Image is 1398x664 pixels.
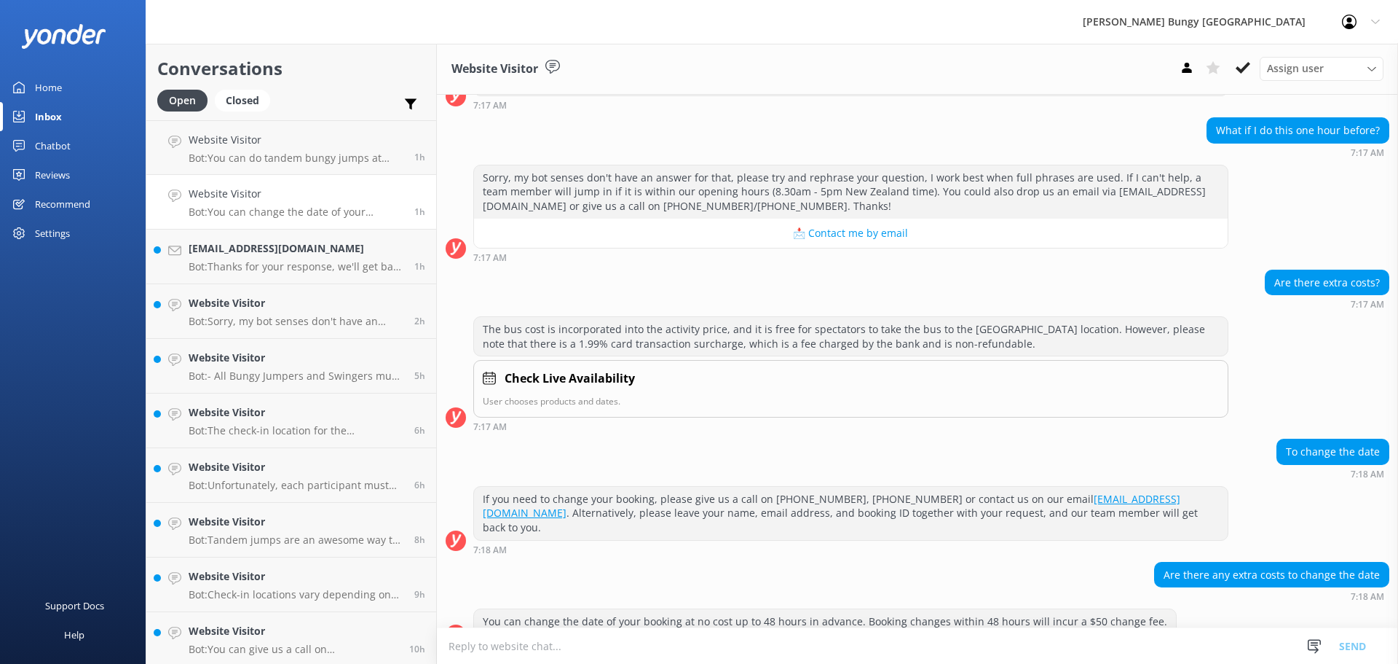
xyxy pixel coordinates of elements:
[215,92,277,108] a: Closed
[189,186,403,202] h4: Website Visitor
[473,421,1228,431] div: 07:17am 18-Aug-2025 (UTC +12:00) Pacific/Auckland
[474,609,1176,634] div: You can change the date of your booking at no cost up to 48 hours in advance. Booking changes wit...
[157,55,425,82] h2: Conversations
[414,151,425,163] span: 07:44am 18-Aug-2025 (UTC +12:00) Pacific/Auckland
[474,165,1228,219] div: Sorry, my bot senses don't have an answer for that, please try and rephrase your question, I work...
[146,230,436,284] a: [EMAIL_ADDRESS][DOMAIN_NAME]Bot:Thanks for your response, we'll get back to you as soon as we can...
[35,102,62,131] div: Inbox
[505,370,635,388] h4: Check Live Availability
[1265,270,1389,295] div: Are there extra costs?
[414,424,425,437] span: 02:37am 18-Aug-2025 (UTC +12:00) Pacific/Auckland
[189,424,403,437] p: Bot: The check-in location for the [GEOGRAPHIC_DATA] is at the [GEOGRAPHIC_DATA], [STREET_ADDRESS...
[189,206,403,219] p: Bot: You can change the date of your booking at no cost up to 48 hours in advance. Booking change...
[414,370,425,382] span: 03:00am 18-Aug-2025 (UTC +12:00) Pacific/Auckland
[414,588,425,601] span: 11:27pm 17-Aug-2025 (UTC +12:00) Pacific/Auckland
[157,92,215,108] a: Open
[473,254,507,262] strong: 7:17 AM
[189,588,403,601] p: Bot: Check-in locations vary depending on your activity: - [GEOGRAPHIC_DATA]: Base Building, [STR...
[1260,57,1383,80] div: Assign User
[414,260,425,273] span: 07:13am 18-Aug-2025 (UTC +12:00) Pacific/Auckland
[157,90,208,112] div: Open
[1351,149,1384,157] strong: 7:17 AM
[189,295,403,311] h4: Website Visitor
[189,405,403,421] h4: Website Visitor
[473,546,507,555] strong: 7:18 AM
[22,24,106,48] img: yonder-white-logo.png
[1351,593,1384,601] strong: 7:18 AM
[35,219,70,248] div: Settings
[1207,147,1389,157] div: 07:17am 18-Aug-2025 (UTC +12:00) Pacific/Auckland
[45,591,104,620] div: Support Docs
[473,101,507,110] strong: 7:17 AM
[1276,469,1389,479] div: 07:18am 18-Aug-2025 (UTC +12:00) Pacific/Auckland
[474,317,1228,356] div: The bus cost is incorporated into the activity price, and it is free for spectators to take the b...
[64,620,84,649] div: Help
[189,459,403,475] h4: Website Visitor
[189,643,398,656] p: Bot: You can give us a call on [PHONE_NUMBER] or [PHONE_NUMBER] to chat with a crew member. Our o...
[189,132,403,148] h4: Website Visitor
[215,90,270,112] div: Closed
[189,534,403,547] p: Bot: Tandem jumps are an awesome way to share the thrill! You can tandem bungy at [GEOGRAPHIC_DAT...
[1277,440,1389,464] div: To change the date
[1267,60,1324,77] span: Assign user
[474,219,1228,248] button: 📩 Contact me by email
[146,503,436,558] a: Website VisitorBot:Tandem jumps are an awesome way to share the thrill! You can tandem bungy at [...
[189,370,403,383] p: Bot: - All Bungy Jumpers and Swingers must be at least [DEMOGRAPHIC_DATA] and 35kgs, except for t...
[189,350,403,366] h4: Website Visitor
[35,131,71,160] div: Chatbot
[414,206,425,218] span: 07:18am 18-Aug-2025 (UTC +12:00) Pacific/Auckland
[483,394,1219,408] p: User chooses products and dates.
[414,315,425,327] span: 06:30am 18-Aug-2025 (UTC +12:00) Pacific/Auckland
[1265,299,1389,309] div: 07:17am 18-Aug-2025 (UTC +12:00) Pacific/Auckland
[189,152,403,165] p: Bot: You can do tandem bungy jumps at [GEOGRAPHIC_DATA], [GEOGRAPHIC_DATA], and [GEOGRAPHIC_DATA]...
[473,544,1228,555] div: 07:18am 18-Aug-2025 (UTC +12:00) Pacific/Auckland
[35,160,70,190] div: Reviews
[189,315,403,328] p: Bot: Sorry, my bot senses don't have an answer for that, please try and rephrase your question, I...
[474,487,1228,540] div: If you need to change your booking, please give us a call on [PHONE_NUMBER], [PHONE_NUMBER] or co...
[35,190,90,219] div: Recommend
[1155,563,1389,587] div: Are there any extra costs to change the date
[1351,300,1384,309] strong: 7:17 AM
[1207,118,1389,143] div: What if I do this one hour before?
[189,479,403,492] p: Bot: Unfortunately, each participant must meet the minimum weight requirement individually to be ...
[483,492,1180,520] a: [EMAIL_ADDRESS][DOMAIN_NAME]
[189,241,403,257] h4: [EMAIL_ADDRESS][DOMAIN_NAME]
[409,643,425,655] span: 10:21pm 17-Aug-2025 (UTC +12:00) Pacific/Auckland
[473,252,1228,262] div: 07:17am 18-Aug-2025 (UTC +12:00) Pacific/Auckland
[146,448,436,503] a: Website VisitorBot:Unfortunately, each participant must meet the minimum weight requirement indiv...
[473,100,1228,110] div: 07:17am 18-Aug-2025 (UTC +12:00) Pacific/Auckland
[146,120,436,175] a: Website VisitorBot:You can do tandem bungy jumps at [GEOGRAPHIC_DATA], [GEOGRAPHIC_DATA], and [GE...
[35,73,62,102] div: Home
[189,623,398,639] h4: Website Visitor
[189,569,403,585] h4: Website Visitor
[414,534,425,546] span: 12:45am 18-Aug-2025 (UTC +12:00) Pacific/Auckland
[1351,470,1384,479] strong: 7:18 AM
[146,284,436,339] a: Website VisitorBot:Sorry, my bot senses don't have an answer for that, please try and rephrase yo...
[414,479,425,491] span: 02:17am 18-Aug-2025 (UTC +12:00) Pacific/Auckland
[146,558,436,612] a: Website VisitorBot:Check-in locations vary depending on your activity: - [GEOGRAPHIC_DATA]: Base ...
[473,423,507,431] strong: 7:17 AM
[146,175,436,230] a: Website VisitorBot:You can change the date of your booking at no cost up to 48 hours in advance. ...
[1154,591,1389,601] div: 07:18am 18-Aug-2025 (UTC +12:00) Pacific/Auckland
[146,339,436,394] a: Website VisitorBot:- All Bungy Jumpers and Swingers must be at least [DEMOGRAPHIC_DATA] and 35kgs...
[146,394,436,448] a: Website VisitorBot:The check-in location for the [GEOGRAPHIC_DATA] is at the [GEOGRAPHIC_DATA], [...
[189,514,403,530] h4: Website Visitor
[189,260,403,273] p: Bot: Thanks for your response, we'll get back to you as soon as we can during opening hours.
[451,60,538,79] h3: Website Visitor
